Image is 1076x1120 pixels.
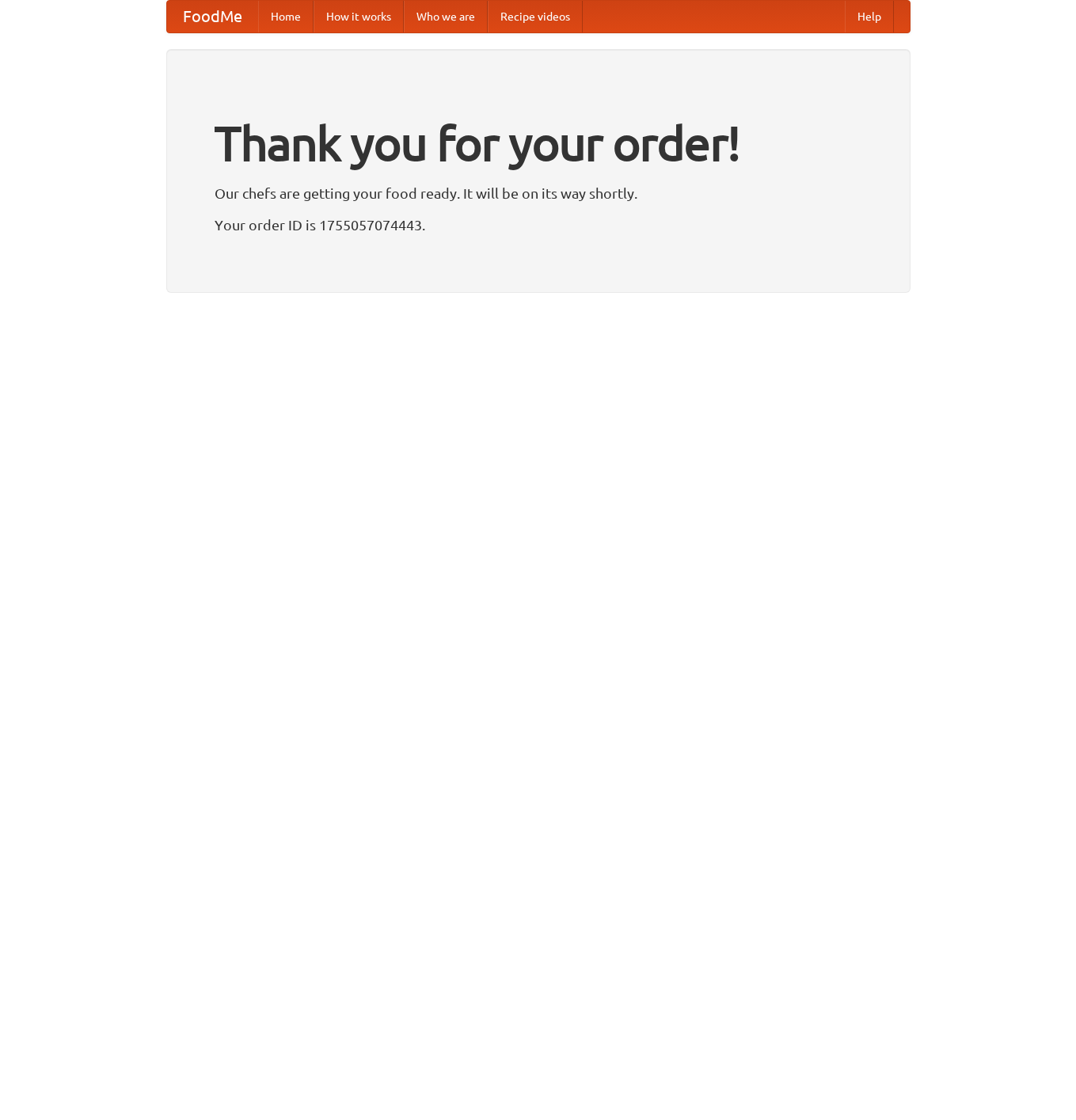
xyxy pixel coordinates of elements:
a: How it works [314,1,404,32]
a: Help [845,1,894,32]
p: Your order ID is 1755057074443. [215,213,862,237]
a: Recipe videos [488,1,583,32]
a: Who we are [404,1,488,32]
a: FoodMe [167,1,258,32]
a: Home [258,1,314,32]
h1: Thank you for your order! [215,105,862,181]
p: Our chefs are getting your food ready. It will be on its way shortly. [215,181,862,205]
